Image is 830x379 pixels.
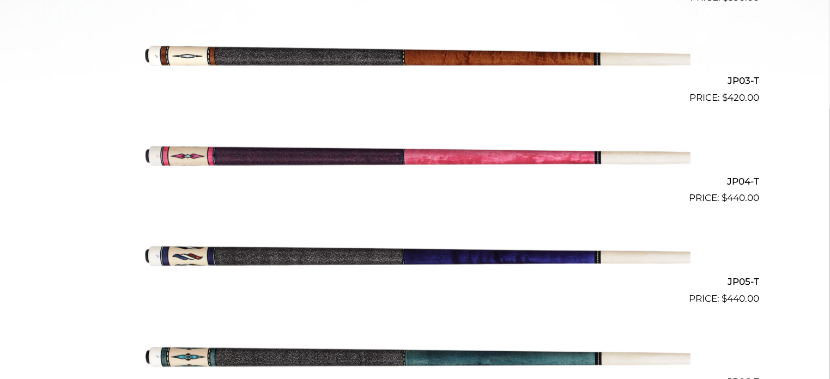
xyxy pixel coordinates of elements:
[722,192,728,203] span: $
[140,9,690,101] img: JP03-T
[71,171,760,191] h2: JP04-T
[71,71,760,91] h2: JP03-T
[722,293,760,304] bdi: 440.00
[140,210,690,301] img: JP05-T
[140,109,690,201] img: JP04-T
[723,92,760,103] bdi: 420.00
[722,293,728,304] span: $
[723,92,728,103] span: $
[71,9,760,105] a: JP03-T $420.00
[71,210,760,305] a: JP05-T $440.00
[71,109,760,205] a: JP04-T $440.00
[722,192,760,203] bdi: 440.00
[71,271,760,291] h2: JP05-T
